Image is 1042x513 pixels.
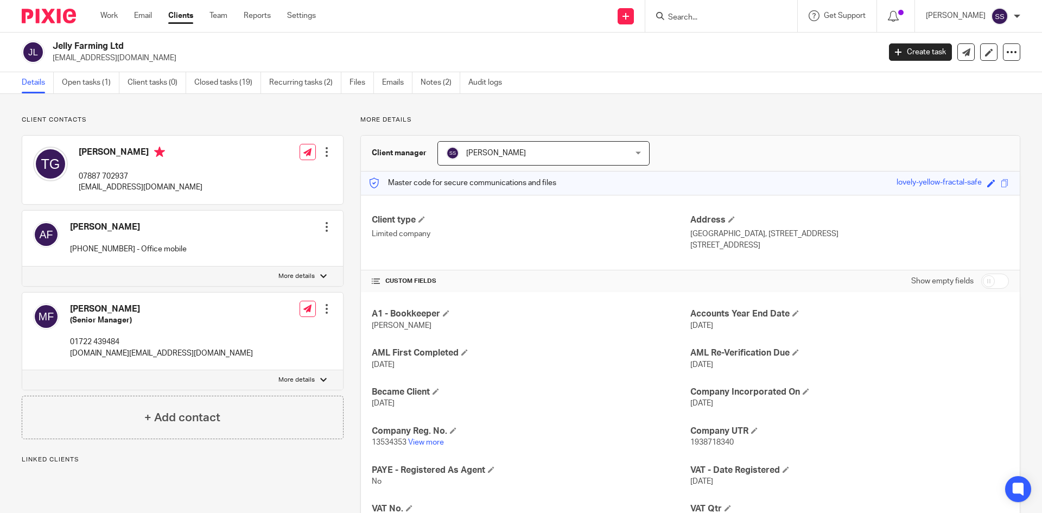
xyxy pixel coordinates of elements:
[690,229,1009,239] p: [GEOGRAPHIC_DATA], [STREET_ADDRESS]
[690,426,1009,437] h4: Company UTR
[33,221,59,248] img: svg%3E
[70,221,187,233] h4: [PERSON_NAME]
[194,72,261,93] a: Closed tasks (19)
[62,72,119,93] a: Open tasks (1)
[372,229,690,239] p: Limited company
[372,426,690,437] h4: Company Reg. No.
[926,10,986,21] p: [PERSON_NAME]
[690,240,1009,251] p: [STREET_ADDRESS]
[690,439,734,446] span: 1938718340
[168,10,193,21] a: Clients
[269,72,341,93] a: Recurring tasks (2)
[911,276,974,287] label: Show empty fields
[446,147,459,160] img: svg%3E
[79,147,202,160] h4: [PERSON_NAME]
[372,400,395,407] span: [DATE]
[372,387,690,398] h4: Became Client
[372,277,690,286] h4: CUSTOM FIELDS
[287,10,316,21] a: Settings
[372,361,395,369] span: [DATE]
[372,465,690,476] h4: PAYE - Registered As Agent
[278,376,315,384] p: More details
[408,439,444,446] a: View more
[372,214,690,226] h4: Client type
[372,347,690,359] h4: AML First Completed
[690,361,713,369] span: [DATE]
[22,116,344,124] p: Client contacts
[372,439,406,446] span: 13534353
[382,72,412,93] a: Emails
[667,13,765,23] input: Search
[70,348,253,359] p: [DOMAIN_NAME][EMAIL_ADDRESS][DOMAIN_NAME]
[278,272,315,281] p: More details
[33,303,59,330] img: svg%3E
[144,409,220,426] h4: + Add contact
[421,72,460,93] a: Notes (2)
[209,10,227,21] a: Team
[22,72,54,93] a: Details
[372,322,431,330] span: [PERSON_NAME]
[824,12,866,20] span: Get Support
[53,41,709,52] h2: Jelly Farming Ltd
[372,478,382,485] span: No
[360,116,1020,124] p: More details
[468,72,510,93] a: Audit logs
[690,308,1009,320] h4: Accounts Year End Date
[897,177,982,189] div: lovely-yellow-fractal-safe
[53,53,873,64] p: [EMAIL_ADDRESS][DOMAIN_NAME]
[70,337,253,347] p: 01722 439484
[690,347,1009,359] h4: AML Re-Verification Due
[690,387,1009,398] h4: Company Incorporated On
[690,214,1009,226] h4: Address
[466,149,526,157] span: [PERSON_NAME]
[22,9,76,23] img: Pixie
[70,303,253,315] h4: [PERSON_NAME]
[372,148,427,159] h3: Client manager
[22,455,344,464] p: Linked clients
[79,171,202,182] p: 07887 702937
[79,182,202,193] p: [EMAIL_ADDRESS][DOMAIN_NAME]
[244,10,271,21] a: Reports
[22,41,45,64] img: svg%3E
[372,308,690,320] h4: A1 - Bookkeeper
[154,147,165,157] i: Primary
[690,478,713,485] span: [DATE]
[350,72,374,93] a: Files
[889,43,952,61] a: Create task
[369,178,556,188] p: Master code for secure communications and files
[690,400,713,407] span: [DATE]
[128,72,186,93] a: Client tasks (0)
[991,8,1008,25] img: svg%3E
[690,465,1009,476] h4: VAT - Date Registered
[70,315,253,326] h5: (Senior Manager)
[134,10,152,21] a: Email
[690,322,713,330] span: [DATE]
[70,244,187,255] p: [PHONE_NUMBER] - Office mobile
[100,10,118,21] a: Work
[33,147,68,181] img: svg%3E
